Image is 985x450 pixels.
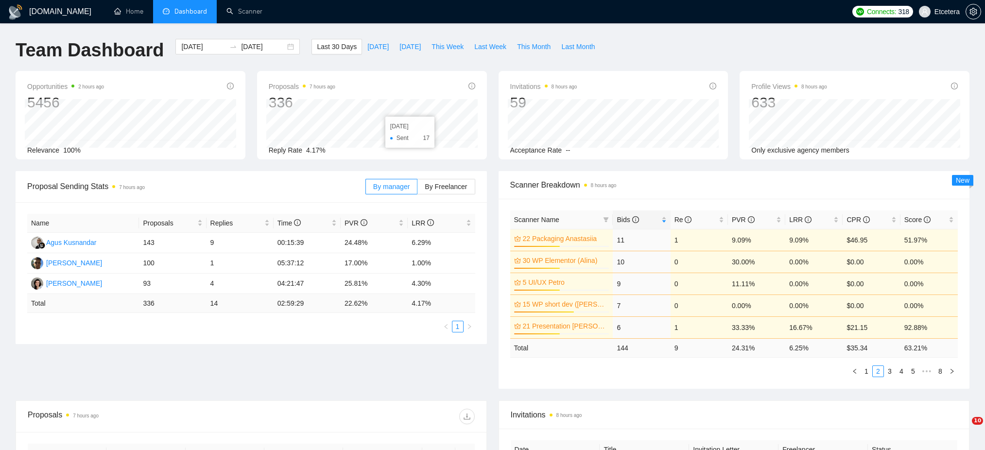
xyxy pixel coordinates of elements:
[789,216,812,224] span: LRR
[274,274,341,294] td: 04:21:47
[426,39,469,54] button: This Week
[207,274,274,294] td: 4
[863,216,870,223] span: info-circle
[552,84,577,89] time: 8 hours ago
[785,316,843,338] td: 16.67%
[31,259,102,266] a: AP[PERSON_NAME]
[924,216,931,223] span: info-circle
[671,316,728,338] td: 1
[139,214,206,233] th: Proposals
[613,229,670,251] td: 11
[728,273,785,294] td: 11.11%
[8,4,23,20] img: logo
[73,413,99,418] time: 7 hours ago
[119,185,145,190] time: 7 hours ago
[311,39,362,54] button: Last 30 Days
[459,409,475,424] button: download
[139,274,206,294] td: 93
[174,7,207,16] span: Dashboard
[367,41,389,52] span: [DATE]
[269,93,335,112] div: 336
[632,216,639,223] span: info-circle
[425,183,467,190] span: By Freelancer
[46,237,97,248] div: Agus Kusnandar
[38,242,45,249] img: gigradar-bm.png
[274,253,341,274] td: 05:37:12
[517,41,551,52] span: This Month
[469,39,512,54] button: Last Week
[341,274,408,294] td: 25.81%
[341,294,408,313] td: 22.62 %
[674,216,692,224] span: Re
[617,216,639,224] span: Bids
[467,324,472,329] span: right
[16,39,164,62] h1: Team Dashboard
[900,316,958,338] td: 92.88%
[900,294,958,316] td: 0.00%
[728,294,785,316] td: 0.00%
[849,365,861,377] button: left
[919,365,934,377] li: Next 5 Pages
[514,323,521,329] span: crown
[440,321,452,332] button: left
[900,273,958,294] td: 0.00%
[801,84,827,89] time: 8 hours ago
[28,409,251,424] div: Proposals
[341,233,408,253] td: 24.48%
[408,233,475,253] td: 6.29%
[27,294,139,313] td: Total
[207,253,274,274] td: 1
[613,316,670,338] td: 6
[460,413,474,420] span: download
[373,183,410,190] span: By manager
[728,229,785,251] td: 9.09%
[921,8,928,15] span: user
[310,84,335,89] time: 7 hours ago
[613,273,670,294] td: 9
[46,278,102,289] div: [PERSON_NAME]
[601,212,611,227] span: filter
[972,417,983,425] span: 10
[951,83,958,89] span: info-circle
[843,229,900,251] td: $46.95
[229,43,237,51] span: to
[861,366,872,377] a: 1
[785,273,843,294] td: 0.00%
[613,294,670,316] td: 7
[956,176,969,184] span: New
[139,253,206,274] td: 100
[510,179,958,191] span: Scanner Breakdown
[884,365,896,377] li: 3
[908,366,918,377] a: 5
[898,6,909,17] span: 318
[843,251,900,273] td: $0.00
[556,39,600,54] button: Last Month
[207,233,274,253] td: 9
[63,146,81,154] span: 100%
[566,146,570,154] span: --
[907,365,919,377] li: 5
[31,277,43,290] img: TT
[728,316,785,338] td: 33.33%
[966,8,981,16] span: setting
[523,321,607,331] a: 21 Presentation [PERSON_NAME]
[748,216,755,223] span: info-circle
[900,338,958,357] td: 63.21 %
[269,81,335,92] span: Proposals
[805,216,812,223] span: info-circle
[523,277,607,288] a: 5 UI/UX Petro
[31,237,43,249] img: AK
[966,4,981,19] button: setting
[27,93,104,112] div: 5456
[671,229,728,251] td: 1
[514,279,521,286] span: crown
[226,7,262,16] a: searchScanner
[27,146,59,154] span: Relevance
[900,251,958,273] td: 0.00%
[856,8,864,16] img: upwork-logo.png
[427,219,434,226] span: info-circle
[390,121,430,131] div: [DATE]
[408,274,475,294] td: 4.30%
[919,365,934,377] span: •••
[269,146,302,154] span: Reply Rate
